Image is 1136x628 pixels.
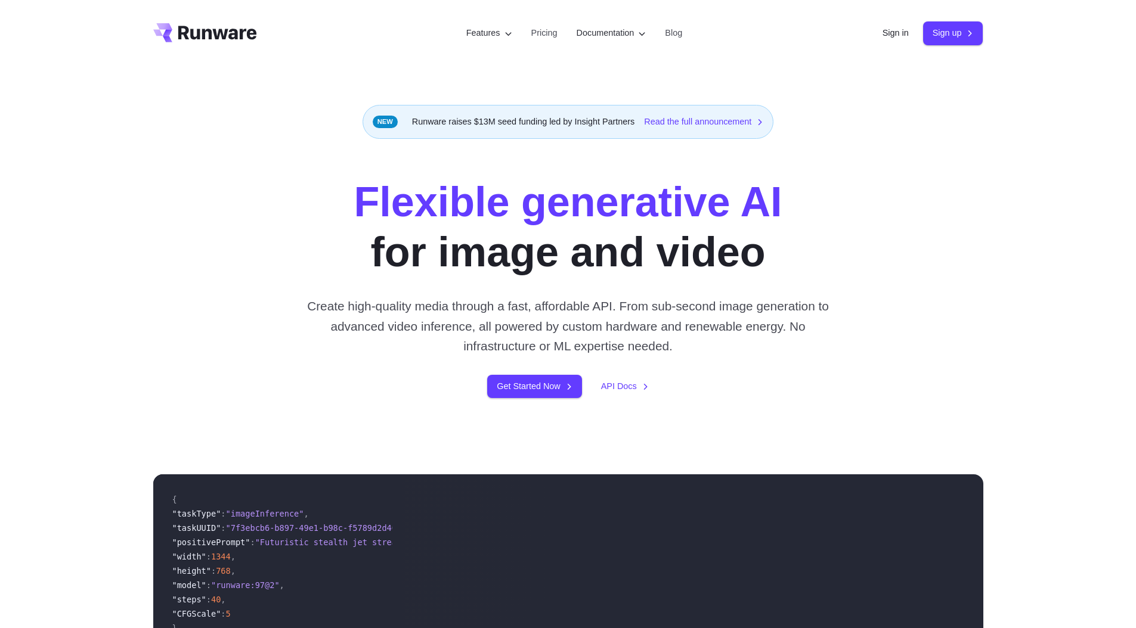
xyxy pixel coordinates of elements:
[211,595,221,604] span: 40
[206,595,211,604] span: :
[354,179,782,225] strong: Flexible generative AI
[211,552,231,561] span: 1344
[172,595,206,604] span: "steps"
[363,105,774,139] div: Runware raises $13M seed funding led by Insight Partners
[216,566,231,576] span: 768
[172,495,177,504] span: {
[231,566,236,576] span: ,
[172,580,206,590] span: "model"
[466,26,512,40] label: Features
[577,26,646,40] label: Documentation
[280,580,284,590] span: ,
[221,609,225,618] span: :
[172,537,250,547] span: "positivePrompt"
[304,509,308,518] span: ,
[172,609,221,618] span: "CFGScale"
[226,609,231,618] span: 5
[211,580,280,590] span: "runware:97@2"
[206,552,211,561] span: :
[665,26,682,40] a: Blog
[487,375,581,398] a: Get Started Now
[531,26,558,40] a: Pricing
[250,537,255,547] span: :
[226,509,304,518] span: "imageInference"
[226,523,411,533] span: "7f3ebcb6-b897-49e1-b98c-f5789d2d40d7"
[221,523,225,533] span: :
[644,115,763,129] a: Read the full announcement
[255,537,699,547] span: "Futuristic stealth jet streaking through a neon-lit cityscape with glowing purple exhaust"
[172,566,211,576] span: "height"
[923,21,983,45] a: Sign up
[172,509,221,518] span: "taskType"
[302,296,834,356] p: Create high-quality media through a fast, affordable API. From sub-second image generation to adv...
[231,552,236,561] span: ,
[153,23,257,42] a: Go to /
[206,580,211,590] span: :
[601,380,649,393] a: API Docs
[883,26,909,40] a: Sign in
[172,552,206,561] span: "width"
[221,595,225,604] span: ,
[211,566,216,576] span: :
[172,523,221,533] span: "taskUUID"
[221,509,225,518] span: :
[354,177,782,277] h1: for image and video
